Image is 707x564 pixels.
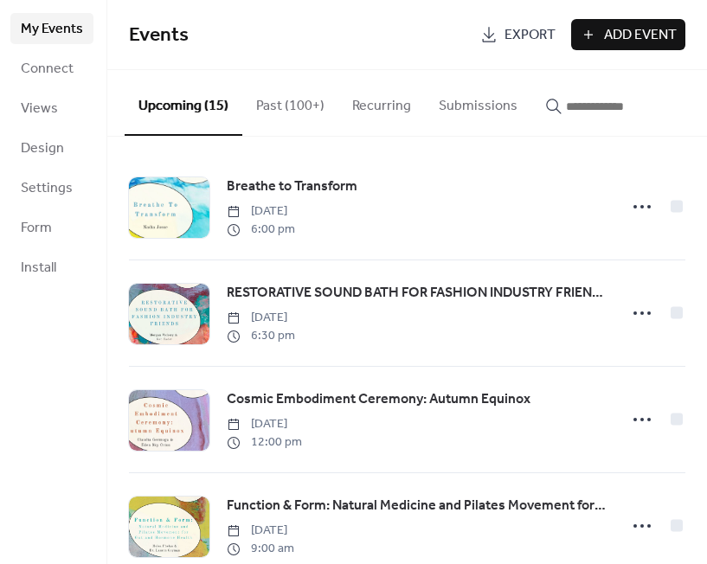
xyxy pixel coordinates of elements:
[227,283,607,304] span: RESTORATIVE SOUND BATH FOR FASHION INDUSTRY FRIENDS
[10,93,93,124] a: Views
[10,252,93,283] a: Install
[227,433,302,452] span: 12:00 pm
[227,540,294,558] span: 9:00 am
[21,218,52,239] span: Form
[21,19,83,40] span: My Events
[21,59,74,80] span: Connect
[10,212,93,243] a: Form
[338,70,425,134] button: Recurring
[227,282,607,304] a: RESTORATIVE SOUND BATH FOR FASHION INDUSTRY FRIENDS
[10,13,93,44] a: My Events
[227,389,530,410] span: Cosmic Embodiment Ceremony: Autumn Equinox
[227,202,295,221] span: [DATE]
[425,70,531,134] button: Submissions
[10,132,93,163] a: Design
[227,309,295,327] span: [DATE]
[21,138,64,159] span: Design
[472,19,564,50] a: Export
[10,172,93,203] a: Settings
[21,178,73,199] span: Settings
[571,19,685,50] button: Add Event
[227,415,302,433] span: [DATE]
[227,327,295,345] span: 6:30 pm
[21,258,56,279] span: Install
[227,221,295,239] span: 6:00 pm
[505,25,556,46] span: Export
[227,388,530,411] a: Cosmic Embodiment Ceremony: Autumn Equinox
[242,70,338,134] button: Past (100+)
[227,522,294,540] span: [DATE]
[227,496,607,516] span: Function & Form: Natural Medicine and Pilates Movement for Gut and Hormone Health
[10,53,93,84] a: Connect
[125,70,242,136] button: Upcoming (15)
[227,495,607,517] a: Function & Form: Natural Medicine and Pilates Movement for Gut and Hormone Health
[227,176,357,197] span: Breathe to Transform
[129,16,189,54] span: Events
[604,25,677,46] span: Add Event
[21,99,58,119] span: Views
[227,176,357,198] a: Breathe to Transform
